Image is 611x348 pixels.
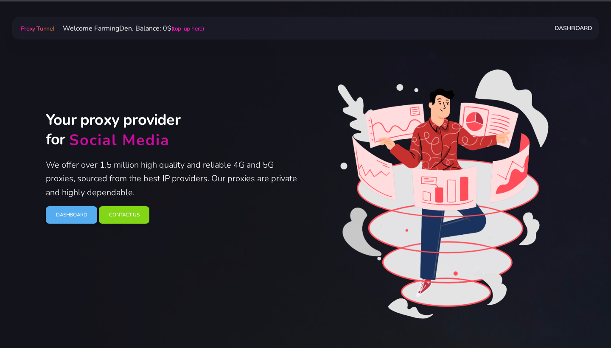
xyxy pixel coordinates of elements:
a: Proxy Tunnel [19,22,56,35]
span: Welcome FarmingDen. Balance: 0$ [56,24,204,33]
a: (top-up here) [171,25,204,33]
a: Dashboard [555,20,592,36]
a: Dashboard [46,206,97,224]
span: Proxy Tunnel [21,25,54,33]
h2: Your proxy provider for [46,110,300,152]
iframe: Webchat Widget [486,209,600,337]
p: We offer over 1.5 million high quality and reliable 4G and 5G proxies, sourced from the best IP p... [46,158,300,200]
a: Contact Us [99,206,149,224]
div: Social Media [69,131,170,151]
